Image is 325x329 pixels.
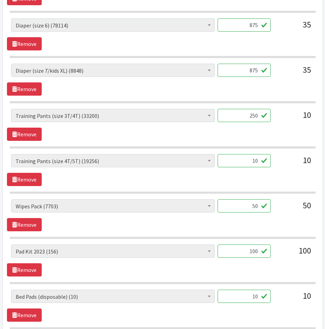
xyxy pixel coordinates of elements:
[7,37,42,50] a: Remove
[276,154,311,173] div: 10
[16,66,210,75] span: Diaper (size 7/kids XL) (8848)
[218,109,271,122] input: Quantity
[11,199,215,212] span: Wipes Pack (7703)
[11,290,215,303] span: Bed Pads (disposable) (10)
[276,244,311,263] div: 100
[7,308,42,322] a: Remove
[16,111,210,121] span: Training Pants (size 3T/4T) (33200)
[218,18,271,32] input: Quantity
[7,263,42,276] a: Remove
[16,156,210,166] span: Training Pants (size 4T/5T) (19256)
[16,201,210,211] span: Wipes Pack (7703)
[218,64,271,77] input: Quantity
[218,244,271,258] input: Quantity
[16,21,210,30] span: Diaper (size 6) (78114)
[11,18,215,32] span: Diaper (size 6) (78114)
[218,199,271,212] input: Quantity
[276,18,311,37] div: 35
[16,247,210,256] span: Pad Kit 2023 (156)
[218,290,271,303] input: Quantity
[218,154,271,167] input: Quantity
[276,199,311,218] div: 50
[11,64,215,77] span: Diaper (size 7/kids XL) (8848)
[11,244,215,258] span: Pad Kit 2023 (156)
[11,154,215,167] span: Training Pants (size 4T/5T) (19256)
[16,292,210,302] span: Bed Pads (disposable) (10)
[11,109,215,122] span: Training Pants (size 3T/4T) (33200)
[276,64,311,82] div: 35
[7,173,42,186] a: Remove
[7,218,42,231] a: Remove
[7,128,42,141] a: Remove
[7,82,42,96] a: Remove
[276,290,311,308] div: 10
[276,109,311,128] div: 10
